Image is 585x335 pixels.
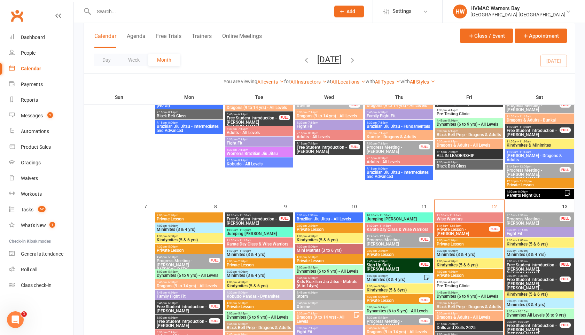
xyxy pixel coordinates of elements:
strong: at [327,79,331,84]
button: Week [119,54,148,66]
div: Messages [21,113,43,118]
span: Brazilian Jiu Jitsu - Intermediates and Advanced [366,170,432,179]
span: Progress Meeting - [PERSON_NAME] [366,238,419,246]
div: Roll call [21,267,37,272]
span: 5:45pm [226,113,279,116]
span: Black Belt Class [156,114,222,118]
span: Kobudo - All Levels [226,162,292,166]
span: 1 [49,222,55,228]
span: Private Lesson [156,248,222,252]
span: - 9:15am [516,228,528,232]
span: - 4:30pm [377,274,388,278]
strong: with [366,79,375,84]
div: FULL [560,216,571,221]
span: - 9:00am [516,239,528,242]
span: - 5:00pm [167,235,178,238]
span: 8:30am [506,228,572,232]
span: Adults - All Levels [296,135,362,139]
span: - 5:45pm [167,270,178,273]
span: - 6:15pm [447,130,458,133]
span: 7:30pm [436,161,502,164]
span: Dragons (9 to 14 yrs) - All Levels [366,103,432,108]
th: Fri [434,90,504,104]
span: Women's Brazilian Jiu Jitsu [226,151,292,156]
div: FULL [560,127,571,133]
button: Month [148,54,180,66]
a: All Instructors [290,79,327,85]
span: 10:30am [226,214,279,217]
div: FULL [349,144,360,149]
div: People [21,50,36,56]
span: Karate Day Class & Wise Warriors [226,242,292,246]
span: Fight Fit [296,124,362,128]
span: 11:00am [506,125,560,128]
span: Dynamites (6 to 9 yrs) - All Levels [436,122,502,126]
span: - 8:00pm [307,132,318,135]
span: Add [346,9,355,14]
span: 2:00pm [156,214,222,217]
span: - 7:15pm [307,111,318,114]
span: Fight Fit [506,232,572,236]
span: - 2:30pm [447,239,458,242]
span: 6:30pm [226,127,292,131]
span: 4:00pm [436,270,502,273]
th: Sat [504,90,575,104]
span: Wise Warriors [436,217,502,221]
span: - 7:30pm [447,150,458,154]
a: Tasks 62 [9,202,73,218]
span: - 11:30am [518,125,531,128]
span: Private Lesson [296,259,362,263]
span: 7:15pm [366,157,432,160]
span: - 11:45am [448,214,461,217]
span: 2:00pm [296,224,362,227]
div: 8 [214,200,224,212]
span: - 12:15pm [448,224,461,227]
a: All events [257,79,284,85]
span: 11:45am [436,224,489,227]
span: - 5:00pm [307,245,318,248]
span: - 11:30am [518,140,531,143]
span: - 8:00pm [517,190,528,193]
span: 1 [21,311,27,317]
span: Free Student Introduction - [PERSON_NAME] [PERSON_NAME] ... [226,116,279,128]
span: Private Lesson [366,252,432,257]
span: 10:30am [226,228,292,232]
span: Dragons (9 to 14 yrs) - All Levels [296,114,362,118]
span: 62 [38,206,46,212]
div: Payments [21,81,43,87]
span: - 11:00am [378,214,391,217]
button: Add [334,6,364,17]
span: 8:30am [506,249,572,252]
span: Parents Night Out [506,193,564,197]
span: - 2:30pm [307,224,318,227]
a: Waivers [9,171,73,186]
span: Pre-Testing Clinic [436,112,502,116]
button: Agenda [127,33,146,48]
span: 7:00pm [366,142,419,145]
span: 4:30pm [296,256,362,259]
div: 9 [284,200,294,212]
span: 6:30pm [366,132,432,135]
span: - 4:30pm [307,235,318,238]
span: Brazilian Jiu Jitsu - Fundamentals [366,124,432,128]
span: 4:00pm [436,260,502,263]
span: 5:45pm [366,111,432,114]
th: Thu [364,90,434,104]
div: 11 [421,200,434,212]
span: Private Lesson [506,183,572,187]
div: Dashboard [21,34,45,40]
span: - 8:45pm [447,161,458,164]
div: Product Sales [21,144,51,150]
div: Gradings [21,160,41,165]
span: 11:00am [226,239,292,242]
span: 2:00pm [436,239,502,242]
span: - 7:15pm [237,127,248,131]
span: - 4:45pm [447,109,458,112]
div: FULL [560,276,571,282]
div: FULL [279,216,290,221]
th: Sun [84,90,154,104]
a: What's New1 [9,218,73,233]
span: 3:45pm [366,260,419,263]
button: Free Trials [156,33,181,48]
span: - 4:00pm [237,270,248,273]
